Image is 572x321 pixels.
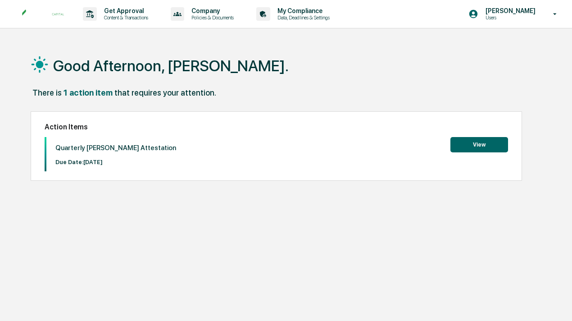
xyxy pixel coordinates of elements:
[478,14,540,21] p: Users
[184,7,238,14] p: Company
[55,159,176,165] p: Due Date: [DATE]
[478,7,540,14] p: [PERSON_NAME]
[55,144,176,152] p: Quarterly [PERSON_NAME] Attestation
[64,88,113,97] div: 1 action item
[22,9,65,19] img: logo
[270,7,334,14] p: My Compliance
[45,123,508,131] h2: Action Items
[270,14,334,21] p: Data, Deadlines & Settings
[114,88,216,97] div: that requires your attention.
[450,137,508,152] button: View
[184,14,238,21] p: Policies & Documents
[97,7,153,14] p: Get Approval
[450,140,508,148] a: View
[32,88,62,97] div: There is
[53,57,289,75] h1: Good Afternoon, [PERSON_NAME].
[97,14,153,21] p: Content & Transactions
